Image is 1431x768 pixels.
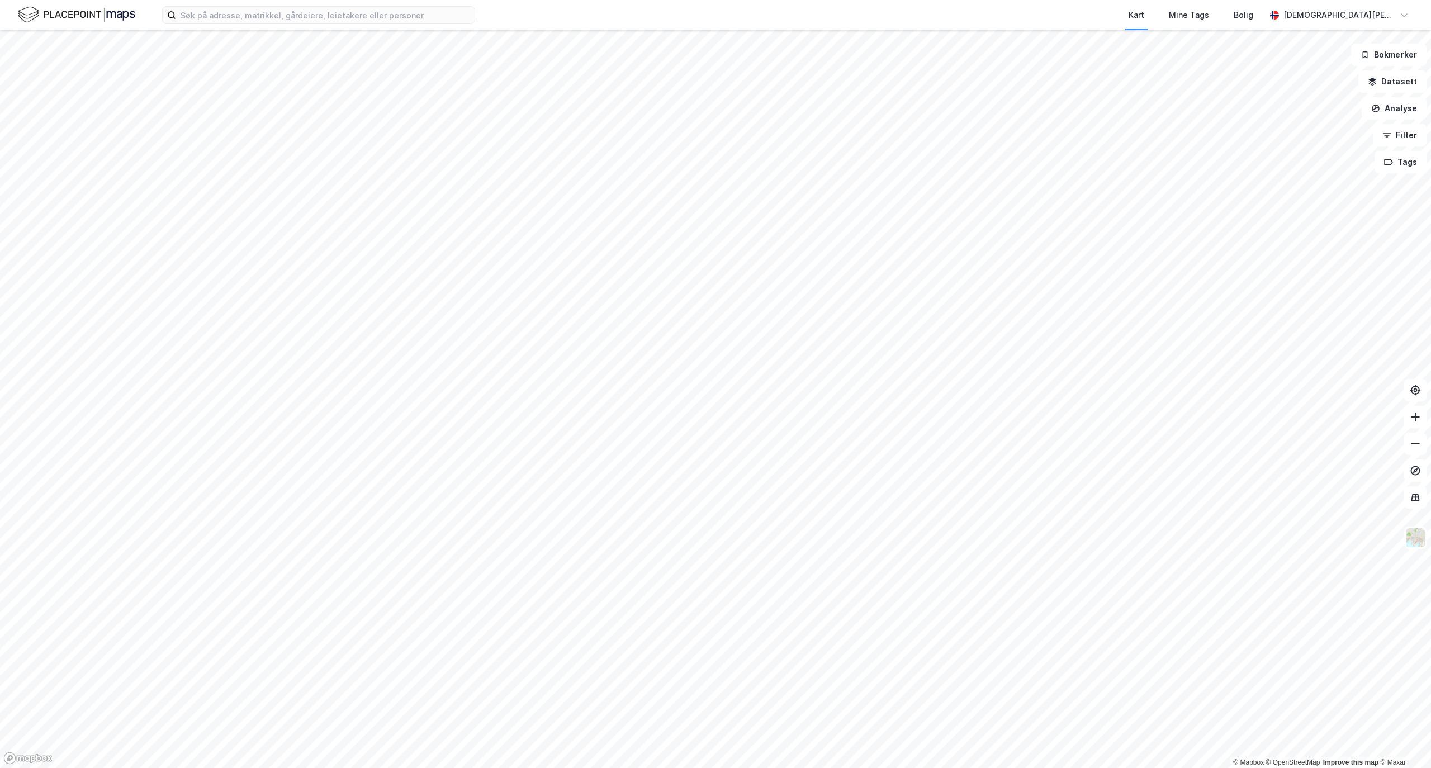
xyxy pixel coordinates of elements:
[1233,758,1264,766] a: Mapbox
[1362,97,1427,120] button: Analyse
[1405,527,1426,548] img: Z
[1266,758,1320,766] a: OpenStreetMap
[1358,70,1427,93] button: Datasett
[1373,124,1427,146] button: Filter
[18,5,135,25] img: logo.f888ab2527a4732fd821a326f86c7f29.svg
[3,752,53,765] a: Mapbox homepage
[1375,151,1427,173] button: Tags
[1351,44,1427,66] button: Bokmerker
[1375,714,1431,768] iframe: Chat Widget
[1375,714,1431,768] div: Kontrollprogram for chat
[1234,8,1253,22] div: Bolig
[1169,8,1209,22] div: Mine Tags
[1323,758,1378,766] a: Improve this map
[1129,8,1144,22] div: Kart
[1283,8,1395,22] div: [DEMOGRAPHIC_DATA][PERSON_NAME]
[176,7,475,23] input: Søk på adresse, matrikkel, gårdeiere, leietakere eller personer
